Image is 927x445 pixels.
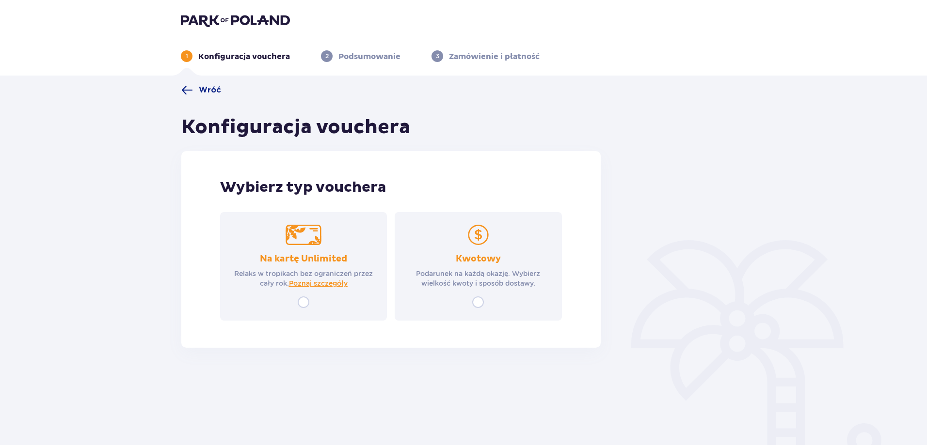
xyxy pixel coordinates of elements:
a: Poznaj szczegóły [289,278,348,288]
span: Wróć [199,85,221,95]
p: Podarunek na każdą okazję. Wybierz wielkość kwoty i sposób dostawy. [403,269,553,288]
p: Konfiguracja vouchera [198,51,290,62]
p: Podsumowanie [338,51,400,62]
p: Zamówienie i płatność [449,51,540,62]
h1: Konfiguracja vouchera [181,115,410,139]
p: Wybierz typ vouchera [220,178,562,197]
p: Relaks w tropikach bez ograniczeń przez cały rok. [229,269,378,288]
p: 3 [436,52,439,61]
p: Na kartę Unlimited [260,253,347,265]
a: Wróć [181,84,221,96]
p: 2 [325,52,329,61]
img: Park of Poland logo [181,14,290,27]
p: 1 [186,52,188,61]
p: Kwotowy [456,253,501,265]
